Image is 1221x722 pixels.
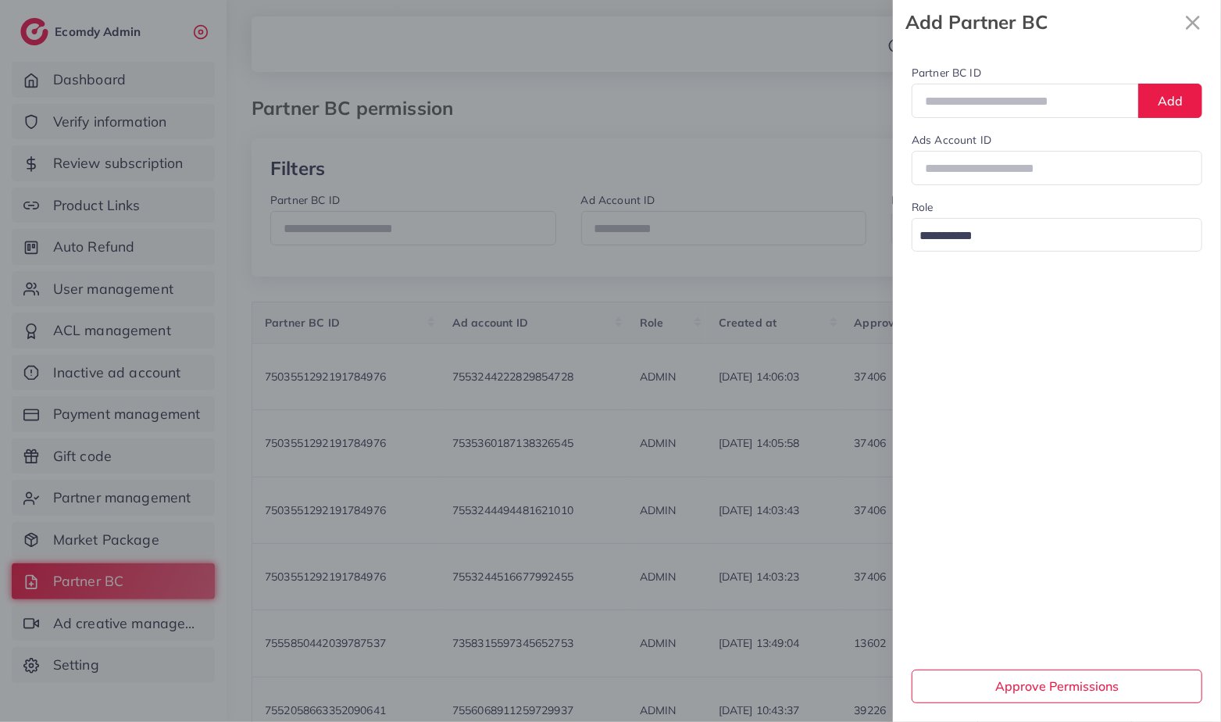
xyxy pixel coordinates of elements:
[912,132,991,148] label: Ads Account ID
[995,678,1119,694] span: Approve Permissions
[1177,6,1209,38] button: Close
[912,670,1202,703] button: Approve Permissions
[914,224,1182,248] input: Search for option
[912,199,934,215] label: Role
[1138,84,1202,117] button: Add
[912,218,1202,252] div: Search for option
[912,65,981,80] label: Partner BC ID
[1177,7,1209,38] svg: x
[905,9,1177,36] strong: Add Partner BC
